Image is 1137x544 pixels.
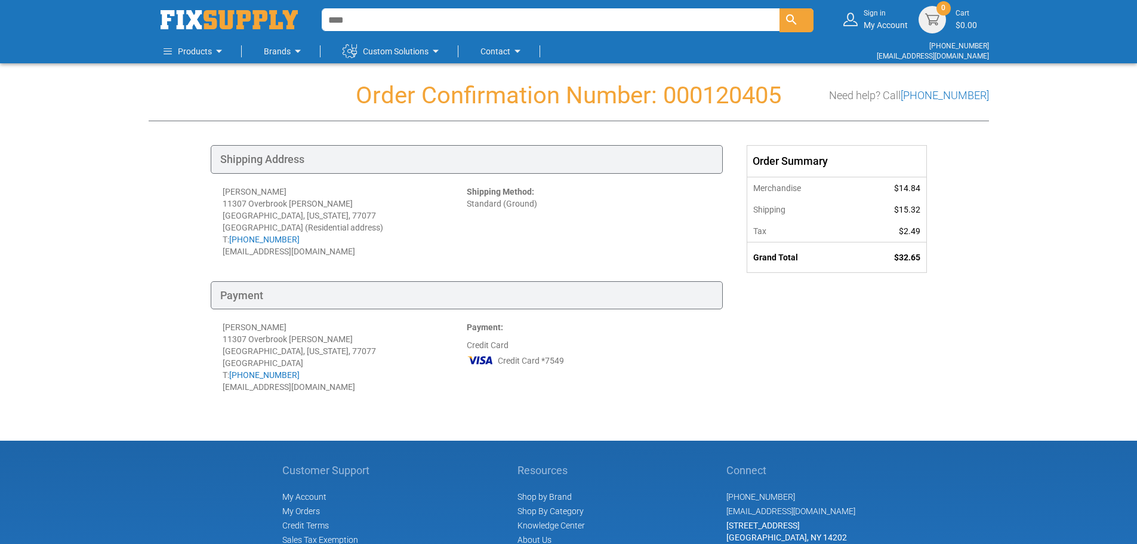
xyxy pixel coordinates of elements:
[223,186,467,257] div: [PERSON_NAME] 11307 Overbrook [PERSON_NAME] [GEOGRAPHIC_DATA], [US_STATE], 77077 [GEOGRAPHIC_DATA...
[282,506,320,516] span: My Orders
[161,10,298,29] a: store logo
[264,39,305,63] a: Brands
[829,90,989,102] h3: Need help? Call
[517,492,572,502] a: Shop by Brand
[211,281,723,310] div: Payment
[941,3,945,13] span: 0
[282,492,326,502] span: My Account
[161,10,298,29] img: Fix Industrial Supply
[877,52,989,60] a: [EMAIL_ADDRESS][DOMAIN_NAME]
[747,199,856,220] th: Shipping
[467,186,711,257] div: Standard (Ground)
[894,253,920,262] span: $32.65
[282,465,376,477] h5: Customer Support
[517,521,585,530] a: Knowledge Center
[956,20,977,30] span: $0.00
[894,205,920,214] span: $15.32
[929,42,989,50] a: [PHONE_NUMBER]
[753,253,798,262] strong: Grand Total
[864,8,908,19] small: Sign in
[164,39,226,63] a: Products
[747,146,926,177] div: Order Summary
[211,145,723,174] div: Shipping Address
[467,322,503,332] strong: Payment:
[864,8,908,30] div: My Account
[747,177,856,199] th: Merchandise
[726,506,855,516] a: [EMAIL_ADDRESS][DOMAIN_NAME]
[223,321,467,393] div: [PERSON_NAME] 11307 Overbrook [PERSON_NAME] [GEOGRAPHIC_DATA], [US_STATE], 77077 [GEOGRAPHIC_DATA...
[956,8,977,19] small: Cart
[467,187,534,196] strong: Shipping Method:
[498,355,564,367] span: Credit Card *7549
[747,220,856,242] th: Tax
[343,39,443,63] a: Custom Solutions
[726,492,795,502] a: [PHONE_NUMBER]
[517,465,585,477] h5: Resources
[480,39,525,63] a: Contact
[467,351,494,369] img: VI
[467,321,711,393] div: Credit Card
[229,235,300,244] a: [PHONE_NUMBER]
[901,89,989,102] a: [PHONE_NUMBER]
[282,521,329,530] span: Credit Terms
[894,183,920,193] span: $14.84
[726,521,847,542] span: [STREET_ADDRESS] [GEOGRAPHIC_DATA], NY 14202
[726,465,855,477] h5: Connect
[229,370,300,380] a: [PHONE_NUMBER]
[899,226,920,236] span: $2.49
[517,506,584,516] a: Shop By Category
[149,82,989,109] h1: Order Confirmation Number: 000120405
